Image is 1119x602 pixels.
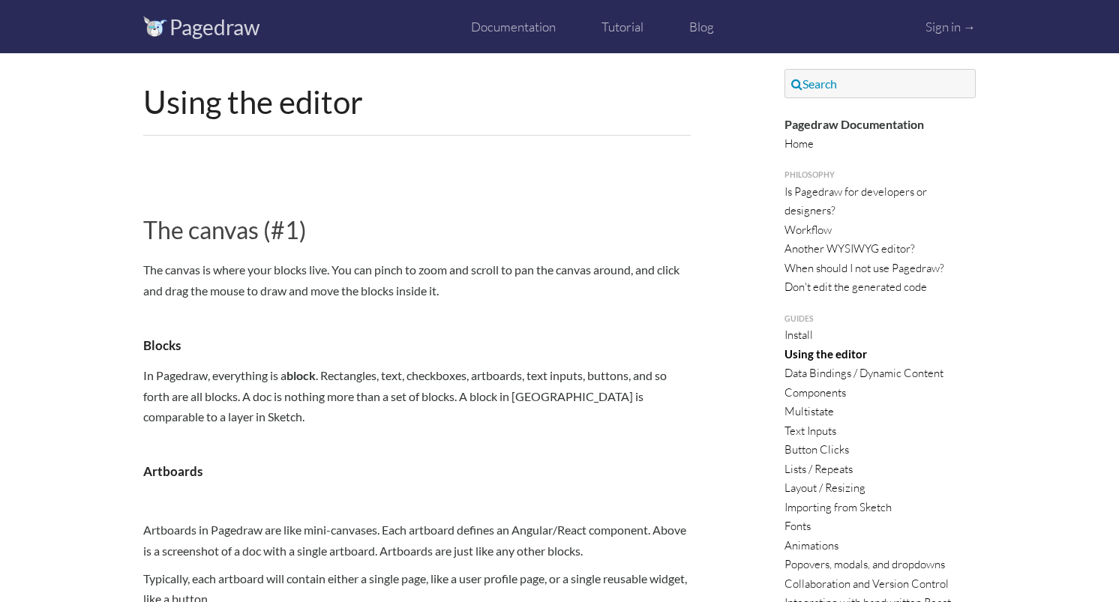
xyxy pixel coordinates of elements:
[784,117,924,131] strong: Pagedraw Documentation
[784,424,836,438] a: Text Inputs
[143,465,691,479] h3: Artboards
[143,339,691,353] h3: Blocks
[784,366,943,380] a: Data Bindings / Dynamic Content
[925,19,976,34] a: Sign in →
[784,280,927,294] a: Don't edit the generated code
[784,385,846,400] a: Components
[169,14,259,40] a: Pagedraw
[784,223,832,237] a: Workflow
[784,169,976,182] a: Philosophy
[143,16,167,37] img: logo_vectors.svg
[784,313,976,326] a: Guides
[784,328,813,342] a: Install
[784,136,814,151] a: Home
[286,368,316,382] strong: block
[143,217,691,243] h2: The canvas (#1)
[784,519,811,533] a: Fonts
[784,500,892,514] a: Importing from Sketch
[143,85,691,136] h1: Using the editor
[784,347,867,361] a: Using the editor
[784,241,915,256] a: Another WYSIWYG editor?
[784,184,927,218] a: Is Pagedraw for developers or designers?
[784,261,944,275] a: When should I not use Pagedraw?
[143,259,691,300] p: The canvas is where your blocks live. You can pinch to zoom and scroll to pan the canvas around, ...
[784,462,853,476] a: Lists / Repeats
[471,19,556,34] a: Documentation
[784,577,949,591] a: Collaboration and Version Control
[143,365,691,427] p: In Pagedraw, everything is a . Rectangles, text, checkboxes, artboards, text inputs, buttons, and...
[601,19,643,34] a: Tutorial
[784,69,976,98] a: Search
[143,520,691,560] p: Artboards in Pagedraw are like mini-canvases. Each artboard defines an Angular/React component. A...
[784,481,865,495] a: Layout / Resizing
[784,442,849,457] a: Button Clicks
[689,19,714,34] a: Blog
[784,404,834,418] a: Multistate
[784,538,838,553] a: Animations
[784,557,945,571] a: Popovers, modals, and dropdowns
